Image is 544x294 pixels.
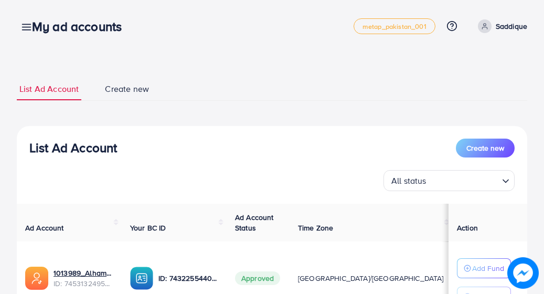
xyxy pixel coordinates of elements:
[457,223,478,233] span: Action
[25,223,64,233] span: Ad Account
[29,140,117,155] h3: List Ad Account
[474,19,527,33] a: Saddique
[235,212,274,233] span: Ad Account Status
[25,267,48,290] img: ic-ads-acc.e4c84228.svg
[158,272,218,285] p: ID: 7432255440681041937
[298,273,444,283] span: [GEOGRAPHIC_DATA]/[GEOGRAPHIC_DATA]
[298,223,333,233] span: Time Zone
[507,257,539,289] img: image
[472,262,504,275] p: Add Fund
[457,258,511,278] button: Add Fund
[466,143,504,153] span: Create new
[130,223,166,233] span: Your BC ID
[54,278,113,289] span: ID: 7453132495568388113
[54,268,113,278] a: 1013989_Alhamdulillah_1735317642286
[496,20,527,33] p: Saddique
[362,23,426,30] span: metap_pakistan_001
[430,171,498,188] input: Search for option
[32,19,130,34] h3: My ad accounts
[456,139,515,157] button: Create new
[105,83,149,95] span: Create new
[354,18,435,34] a: metap_pakistan_001
[235,271,280,285] span: Approved
[19,83,79,95] span: List Ad Account
[130,267,153,290] img: ic-ba-acc.ded83a64.svg
[389,173,429,188] span: All status
[383,170,515,191] div: Search for option
[54,268,113,289] div: <span class='underline'>1013989_Alhamdulillah_1735317642286</span></br>7453132495568388113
